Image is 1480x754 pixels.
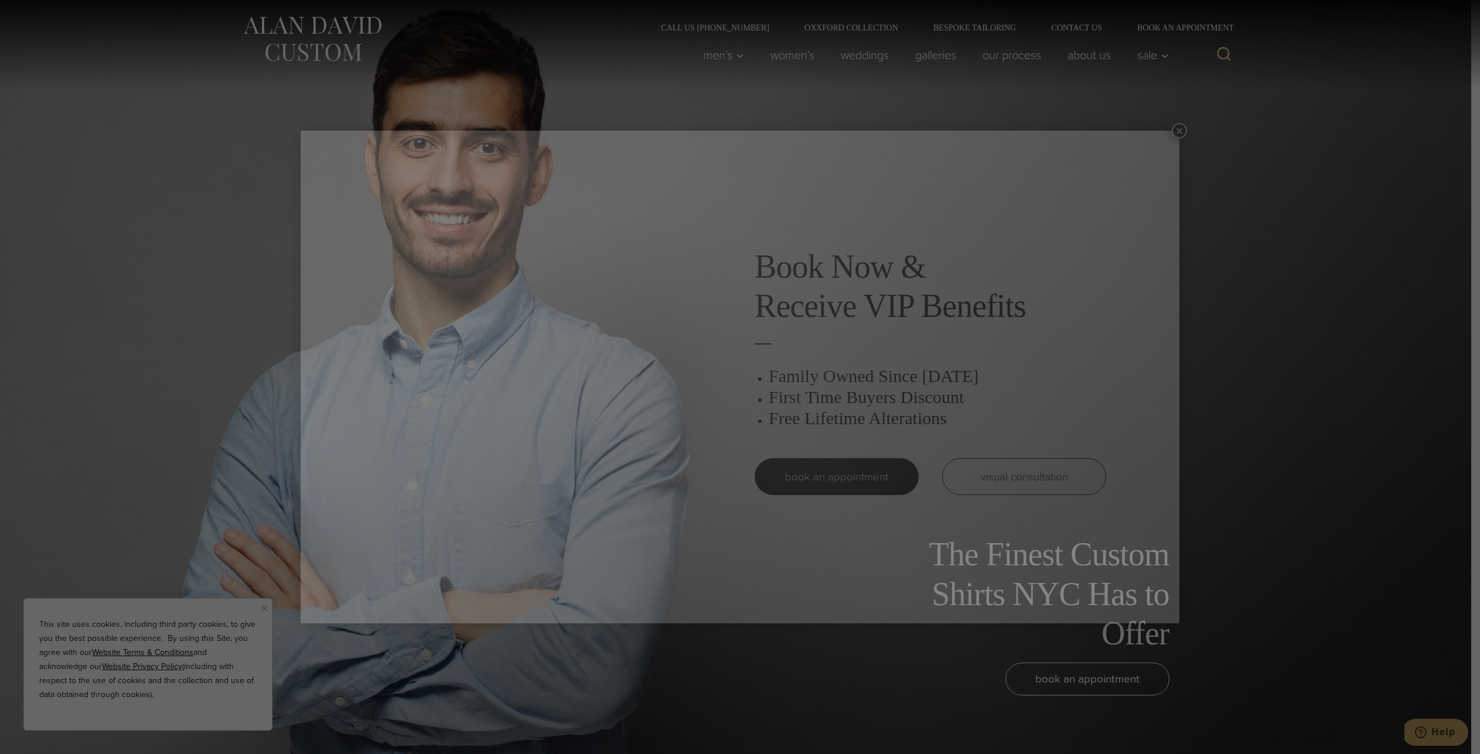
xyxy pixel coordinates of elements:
[755,247,1106,326] h2: Book Now & Receive VIP Benefits
[27,8,51,19] span: Help
[769,387,1106,408] h3: First Time Buyers Discount
[769,366,1106,387] h3: Family Owned Since [DATE]
[769,408,1106,429] h3: Free Lifetime Alterations
[942,458,1106,495] a: visual consultation
[755,458,919,495] a: book an appointment
[1172,123,1187,138] button: Close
